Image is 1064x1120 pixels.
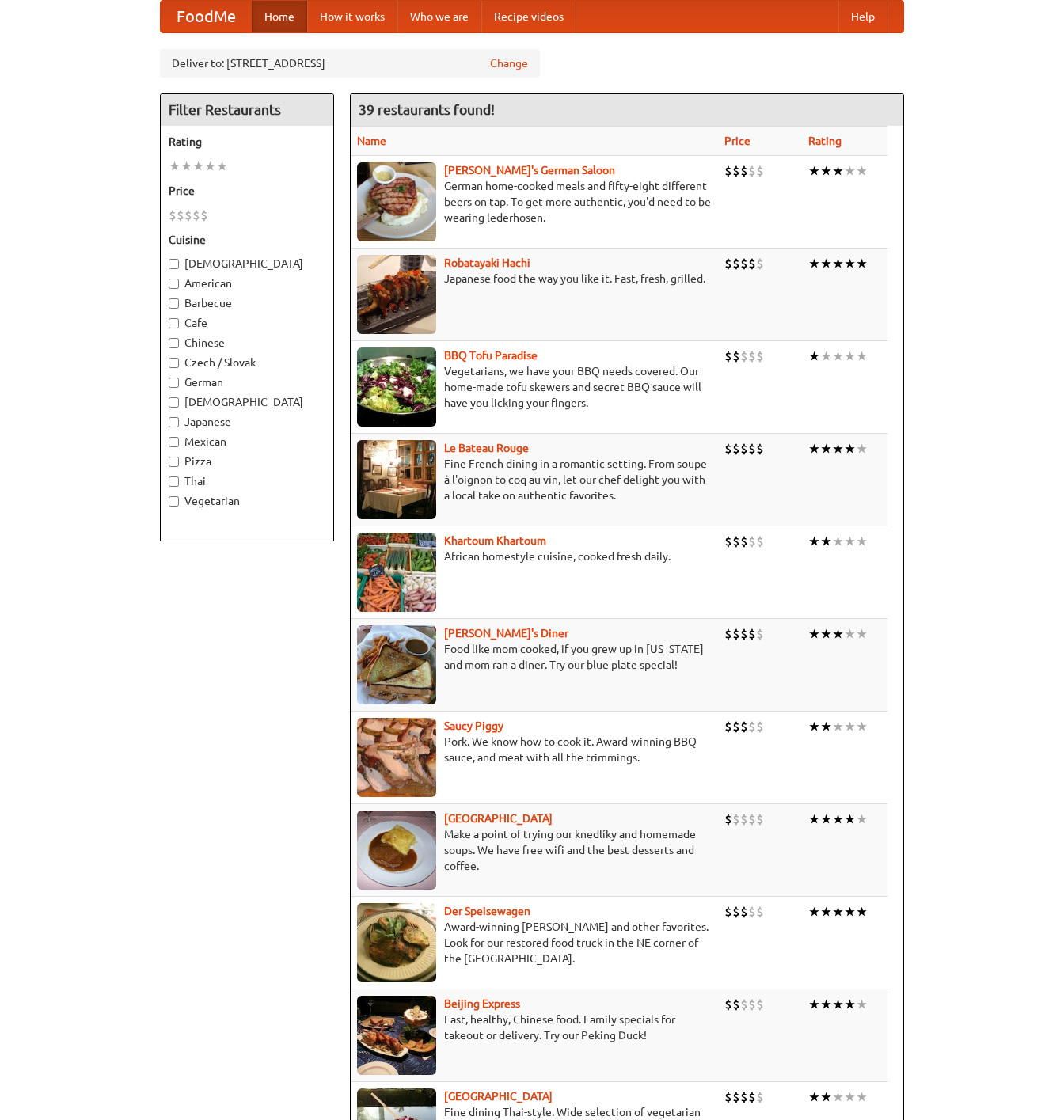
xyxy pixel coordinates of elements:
li: $ [724,996,732,1013]
li: $ [748,1088,756,1106]
b: [PERSON_NAME]'s Diner [444,627,568,640]
a: Rating [808,135,842,147]
li: $ [724,162,732,180]
li: ★ [192,158,204,175]
a: Beijing Express [444,997,520,1010]
h5: Rating [169,134,325,150]
li: ★ [820,533,832,550]
li: ★ [808,625,820,643]
img: saucy.jpg [357,718,436,797]
li: $ [756,903,764,921]
li: $ [740,440,748,457]
h5: Price [169,183,325,199]
a: Robatayaki Hachi [444,256,530,269]
img: bateaurouge.jpg [357,440,436,519]
li: $ [756,440,764,457]
li: $ [732,811,740,828]
li: $ [724,255,732,272]
li: ★ [832,625,844,643]
li: ★ [856,255,868,272]
li: $ [724,533,732,550]
a: Home [252,1,307,32]
li: ★ [844,533,856,550]
img: beijing.jpg [357,996,436,1075]
li: ★ [820,996,832,1013]
li: $ [732,1088,740,1106]
li: $ [748,811,756,828]
li: $ [756,162,764,180]
li: ★ [856,440,868,457]
input: German [169,378,179,388]
li: ★ [856,718,868,735]
li: ★ [832,996,844,1013]
b: Saucy Piggy [444,719,503,732]
li: $ [184,207,192,224]
input: Mexican [169,437,179,447]
li: ★ [820,625,832,643]
li: ★ [832,903,844,921]
a: Who we are [397,1,481,32]
input: Chinese [169,338,179,348]
img: tofuparadise.jpg [357,347,436,427]
a: [GEOGRAPHIC_DATA] [444,1090,553,1103]
li: $ [732,903,740,921]
li: ★ [832,347,844,365]
li: ★ [844,255,856,272]
label: Chinese [169,335,325,351]
b: Khartoum Khartoum [444,534,546,547]
b: [PERSON_NAME]'s German Saloon [444,164,615,177]
li: $ [748,625,756,643]
input: Cafe [169,318,179,328]
li: ★ [844,625,856,643]
li: ★ [820,903,832,921]
p: Vegetarians, we have your BBQ needs covered. Our home-made tofu skewers and secret BBQ sauce will... [357,363,712,411]
label: Japanese [169,414,325,430]
input: [DEMOGRAPHIC_DATA] [169,259,179,269]
li: ★ [808,347,820,365]
li: $ [732,996,740,1013]
h5: Cuisine [169,232,325,248]
li: $ [732,718,740,735]
li: ★ [844,1088,856,1106]
input: Barbecue [169,298,179,309]
li: ★ [856,903,868,921]
h4: Filter Restaurants [161,94,333,126]
label: [DEMOGRAPHIC_DATA] [169,256,325,271]
li: ★ [808,903,820,921]
li: ★ [820,718,832,735]
li: $ [732,255,740,272]
li: $ [756,255,764,272]
ng-pluralize: 39 restaurants found! [359,102,495,117]
a: Le Bateau Rouge [444,442,529,454]
li: $ [748,347,756,365]
img: sallys.jpg [357,625,436,704]
li: $ [748,533,756,550]
p: Food like mom cooked, if you grew up in [US_STATE] and mom ran a diner. Try our blue plate special! [357,641,712,673]
a: Der Speisewagen [444,905,530,917]
li: ★ [832,1088,844,1106]
li: ★ [169,158,180,175]
li: ★ [856,162,868,180]
a: [GEOGRAPHIC_DATA] [444,812,553,825]
p: Fine French dining in a romantic setting. From soupe à l'oignon to coq au vin, let our chef delig... [357,456,712,503]
li: ★ [856,811,868,828]
li: ★ [856,996,868,1013]
li: ★ [808,718,820,735]
li: ★ [832,255,844,272]
label: Barbecue [169,295,325,311]
p: Japanese food the way you like it. Fast, fresh, grilled. [357,271,712,287]
li: ★ [808,811,820,828]
label: Mexican [169,434,325,450]
label: Cafe [169,315,325,331]
li: ★ [844,162,856,180]
a: Name [357,135,386,147]
li: $ [740,903,748,921]
input: Czech / Slovak [169,358,179,368]
li: ★ [820,347,832,365]
li: $ [748,903,756,921]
